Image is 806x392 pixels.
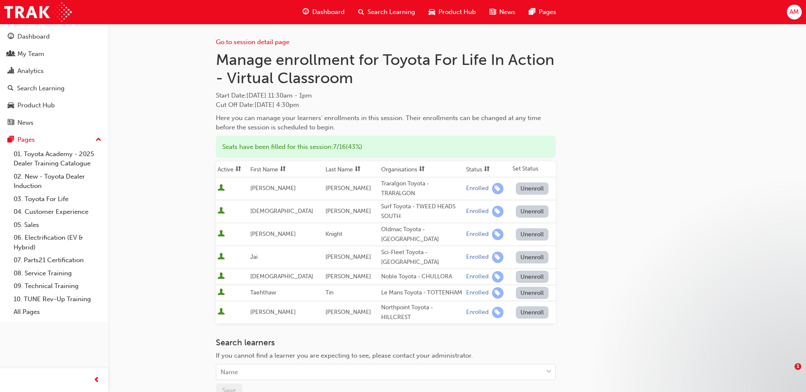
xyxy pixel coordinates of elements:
span: Jai [250,253,257,260]
button: Unenroll [516,287,549,299]
button: Unenroll [516,251,549,263]
span: User is active [218,288,225,297]
div: Product Hub [17,101,55,110]
a: 10. TUNE Rev-Up Training [10,293,105,306]
span: [PERSON_NAME] [325,253,371,260]
button: DashboardMy TeamAnalyticsSearch LearningProduct HubNews [3,27,105,132]
a: 06. Electrification (EV & Hybrid) [10,231,105,254]
div: Seats have been filled for this session : 7 / 16 ( 43% ) [216,136,556,158]
div: Here you can manage your learners' enrollments in this session. Their enrollments can be changed ... [216,113,556,132]
button: Unenroll [516,228,549,241]
button: Unenroll [516,271,549,283]
span: chart-icon [8,67,14,75]
button: Unenroll [516,306,549,319]
iframe: Intercom live chat [777,363,798,384]
a: Dashboard [3,29,105,45]
button: Unenroll [516,205,549,218]
span: prev-icon [93,375,100,386]
span: search-icon [358,7,364,17]
a: search-iconSearch Learning [351,3,422,21]
span: learningRecordVerb_ENROLL-icon [492,271,503,283]
a: Search Learning [3,81,105,96]
span: pages-icon [8,136,14,144]
a: 09. Technical Training [10,280,105,293]
span: learningRecordVerb_ENROLL-icon [492,287,503,299]
span: learningRecordVerb_ENROLL-icon [492,183,503,194]
a: Trak [4,3,72,22]
h3: Search learners [216,338,556,347]
div: Northpoint Toyota - HILLCREST [381,303,463,322]
span: Cut Off Date : [DATE] 4:30pm [216,101,299,109]
span: Start Date : [216,91,556,101]
span: News [499,7,515,17]
span: learningRecordVerb_ENROLL-icon [492,252,503,263]
span: people-icon [8,50,14,58]
button: Pages [3,132,105,148]
span: learningRecordVerb_ENROLL-icon [492,206,503,217]
span: Search Learning [368,7,415,17]
span: Dashboard [312,7,345,17]
button: Unenroll [516,182,549,195]
div: Dashboard [17,32,50,42]
div: Enrolled [466,289,489,297]
a: 01. Toyota Academy - 2025 Dealer Training Catalogue [10,148,105,170]
span: sorting-icon [484,166,490,173]
span: User is active [218,207,225,216]
div: Enrolled [466,273,489,281]
span: If you cannot find a learner you are expecting to see, please contact your administrator. [216,352,473,359]
div: Surf Toyota - TWEED HEADS SOUTH [381,202,463,221]
a: news-iconNews [483,3,522,21]
a: guage-iconDashboard [296,3,351,21]
span: guage-icon [8,33,14,41]
a: Go to session detail page [216,38,289,46]
span: Knight [325,230,342,238]
a: 07. Parts21 Certification [10,254,105,267]
span: sorting-icon [419,166,425,173]
span: sorting-icon [355,166,361,173]
span: User is active [218,272,225,281]
span: search-icon [8,85,14,92]
span: [PERSON_NAME] [325,308,371,316]
div: Enrolled [466,253,489,261]
div: Analytics [17,66,44,76]
th: Toggle SortBy [464,161,511,177]
span: [DEMOGRAPHIC_DATA] [250,273,313,280]
span: down-icon [546,367,552,378]
div: Enrolled [466,185,489,193]
a: 02. New - Toyota Dealer Induction [10,170,105,193]
a: All Pages [10,305,105,319]
span: User is active [218,184,225,193]
span: guage-icon [303,7,309,17]
a: 03. Toyota For Life [10,193,105,206]
div: My Team [17,49,44,59]
span: sorting-icon [235,166,241,173]
span: [PERSON_NAME] [250,308,296,316]
th: Toggle SortBy [216,161,249,177]
button: AM [787,5,802,20]
div: Sci-Fleet Toyota - [GEOGRAPHIC_DATA] [381,248,463,267]
span: learningRecordVerb_ENROLL-icon [492,307,503,318]
a: News [3,115,105,131]
span: 1 [795,363,801,370]
span: AM [789,7,799,17]
div: Oldmac Toyota - [GEOGRAPHIC_DATA] [381,225,463,244]
div: Enrolled [466,308,489,316]
div: News [17,118,34,128]
div: Noble Toyota - CHULLORA [381,272,463,282]
th: Toggle SortBy [324,161,379,177]
span: [PERSON_NAME] [325,185,371,192]
a: car-iconProduct Hub [422,3,483,21]
span: [PERSON_NAME] [250,185,296,192]
span: [PERSON_NAME] [325,207,371,215]
a: 08. Service Training [10,267,105,280]
span: Taehthaw [250,289,276,296]
div: Search Learning [17,84,65,93]
span: up-icon [96,134,102,146]
span: User is active [218,230,225,238]
div: Enrolled [466,230,489,238]
div: Traralgon Toyota - TRARALGON [381,179,463,198]
span: [PERSON_NAME] [325,273,371,280]
div: Le Mans Toyota - TOTTENHAM [381,288,463,298]
span: car-icon [8,102,14,109]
